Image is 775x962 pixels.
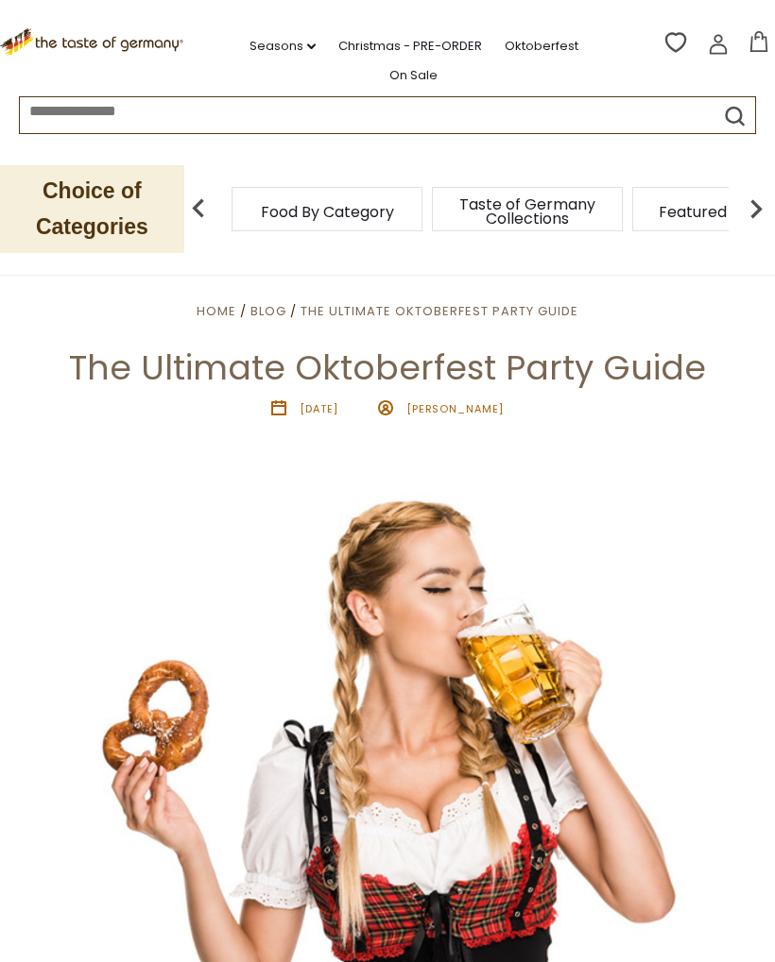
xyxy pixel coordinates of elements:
h1: The Ultimate Oktoberfest Party Guide [59,346,716,389]
time: [DATE] [300,401,338,416]
a: Blog [250,302,286,320]
a: Seasons [250,36,316,57]
a: Christmas - PRE-ORDER [338,36,482,57]
a: Taste of Germany Collections [452,197,603,226]
a: Oktoberfest [505,36,578,57]
a: Home [197,302,236,320]
img: previous arrow [180,190,217,228]
a: On Sale [389,65,438,86]
a: The Ultimate Oktoberfest Party Guide [301,302,578,320]
span: [PERSON_NAME] [406,401,505,416]
a: Food By Category [261,205,394,219]
img: next arrow [737,190,775,228]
